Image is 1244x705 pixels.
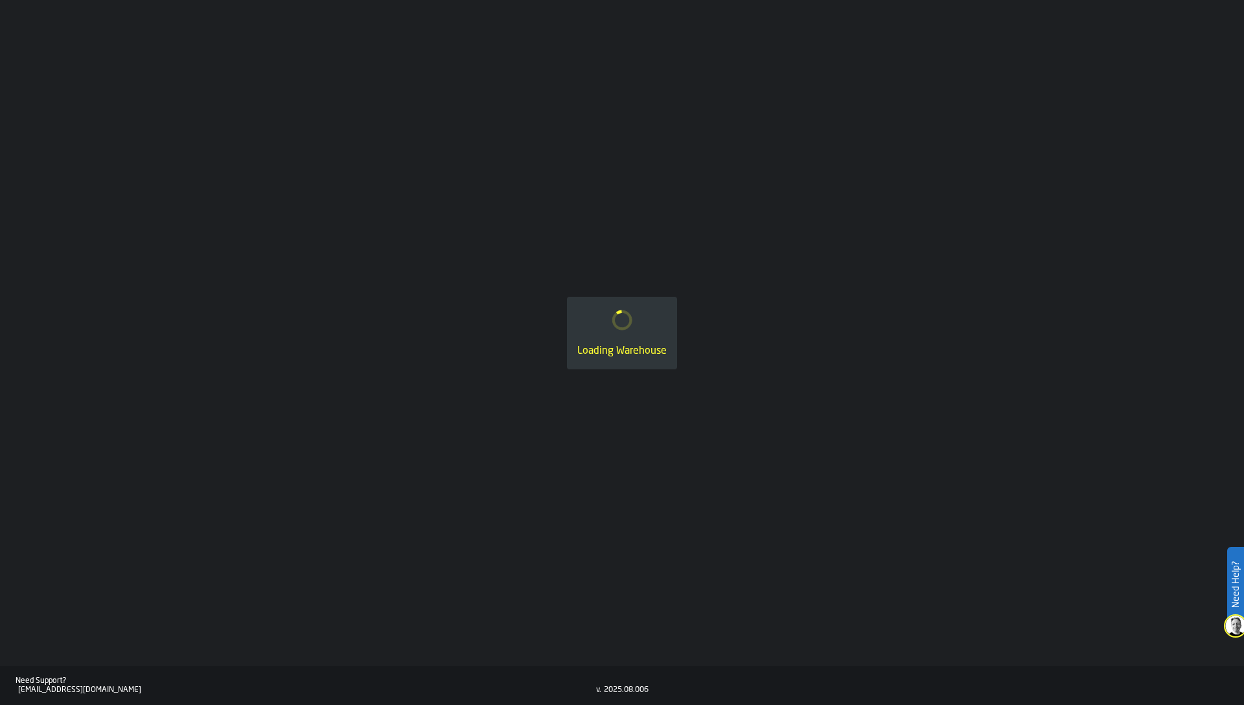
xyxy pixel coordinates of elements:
[16,676,596,686] div: Need Support?
[18,686,596,695] div: [EMAIL_ADDRESS][DOMAIN_NAME]
[16,676,596,695] a: Need Support?[EMAIL_ADDRESS][DOMAIN_NAME]
[577,343,667,359] div: Loading Warehouse
[604,686,649,695] div: 2025.08.006
[1228,548,1243,621] label: Need Help?
[596,686,601,695] div: v.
